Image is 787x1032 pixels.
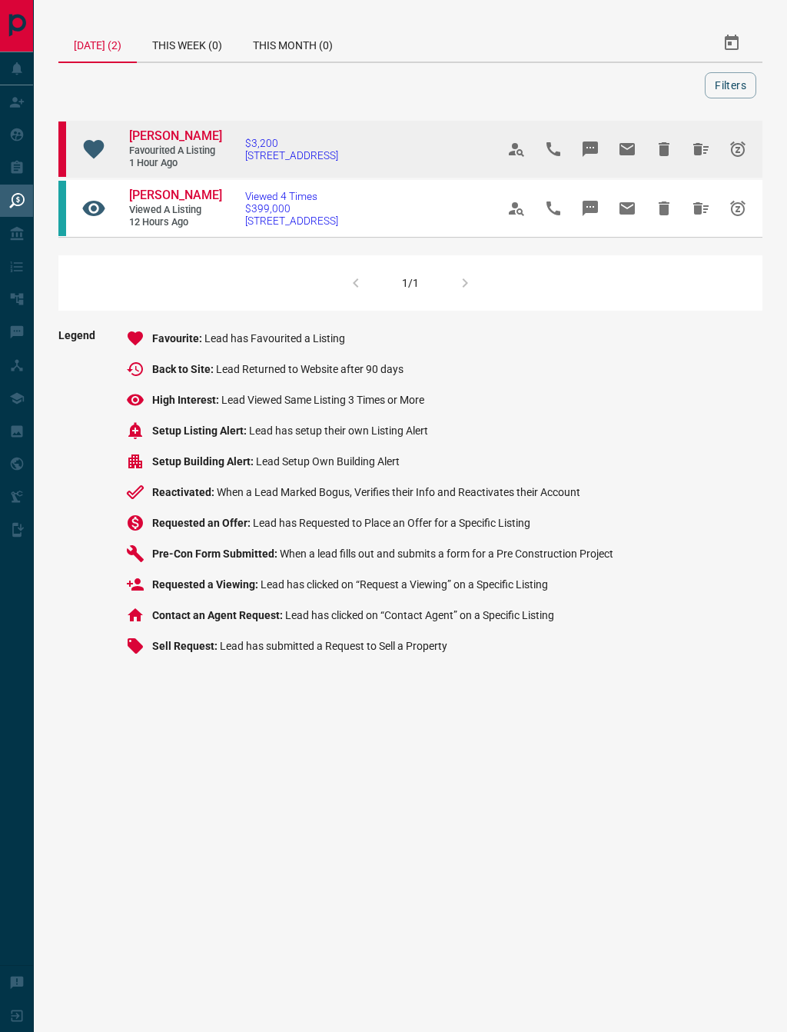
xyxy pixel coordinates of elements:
span: Pre-Con Form Submitted [152,548,280,560]
span: Sell Request [152,640,220,652]
span: Back to Site [152,363,216,375]
div: property.ca [58,122,66,177]
span: High Interest [152,394,221,406]
div: condos.ca [58,181,66,236]
span: Email [609,190,646,227]
div: This Week (0) [137,25,237,62]
span: When a Lead Marked Bogus, Verifies their Info and Reactivates their Account [217,486,580,498]
span: Legend [58,329,95,667]
span: Lead has submitted a Request to Sell a Property [220,640,447,652]
span: When a lead fills out and submits a form for a Pre Construction Project [280,548,613,560]
span: [STREET_ADDRESS] [245,215,338,227]
span: Call [535,190,572,227]
span: Lead Viewed Same Listing 3 Times or More [221,394,424,406]
span: Viewed a Listing [129,204,221,217]
a: [PERSON_NAME] [129,188,221,204]
button: Select Date Range [713,25,750,62]
span: Email [609,131,646,168]
span: Favourite [152,332,204,345]
span: Lead has Favourited a Listing [204,332,345,345]
span: [PERSON_NAME] [129,188,222,202]
div: This Month (0) [237,25,348,62]
span: Favourited a Listing [129,145,221,158]
span: Setup Building Alert [152,455,256,468]
span: Snooze [719,190,756,227]
span: Message [572,190,609,227]
span: Setup Listing Alert [152,424,249,437]
span: Viewed 4 Times [245,190,338,202]
span: Reactivated [152,486,217,498]
span: Requested an Offer [152,517,253,529]
a: Viewed 4 Times$399,000[STREET_ADDRESS] [245,190,338,227]
span: Lead Setup Own Building Alert [256,455,400,468]
span: Hide All from Rawan Badad [682,131,719,168]
span: Lead has clicked on “Request a Viewing” on a Specific Listing [261,578,548,591]
span: Snooze [719,131,756,168]
span: Call [535,131,572,168]
span: Hide All from Carissa Kandha [682,190,719,227]
span: Requested a Viewing [152,578,261,591]
button: Filters [705,72,756,98]
span: Hide [646,190,682,227]
span: Hide [646,131,682,168]
div: [DATE] (2) [58,25,137,63]
span: 1 hour ago [129,157,221,170]
span: Lead Returned to Website after 90 days [216,363,403,375]
span: [PERSON_NAME] [129,128,222,143]
span: $3,200 [245,137,338,149]
span: Lead has Requested to Place an Offer for a Specific Listing [253,517,530,529]
span: Message [572,131,609,168]
span: View Profile [498,131,535,168]
span: $399,000 [245,202,338,215]
span: Lead has setup their own Listing Alert [249,424,428,437]
span: View Profile [498,190,535,227]
div: 1/1 [402,277,419,289]
span: Lead has clicked on “Contact Agent” on a Specific Listing [285,609,554,621]
span: [STREET_ADDRESS] [245,149,338,161]
a: $3,200[STREET_ADDRESS] [245,137,338,161]
span: 12 hours ago [129,216,221,229]
span: Contact an Agent Request [152,609,285,621]
a: [PERSON_NAME] [129,128,221,145]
